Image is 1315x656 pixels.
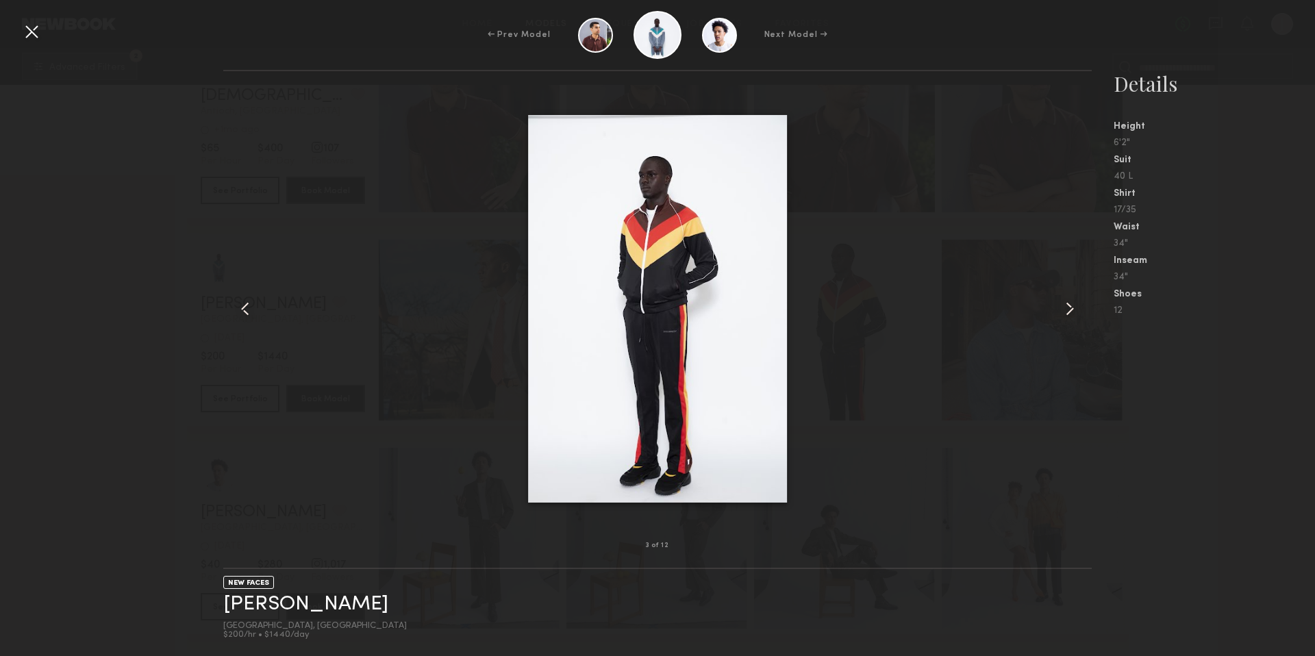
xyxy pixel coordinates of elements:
div: 17/35 [1114,205,1315,215]
a: [PERSON_NAME] [223,594,388,615]
div: Shirt [1114,189,1315,199]
div: [GEOGRAPHIC_DATA], [GEOGRAPHIC_DATA] [223,622,407,631]
div: Suit [1114,155,1315,165]
div: ← Prev Model [488,29,551,41]
div: $200/hr • $1440/day [223,631,407,640]
div: Height [1114,122,1315,131]
div: 34" [1114,273,1315,282]
div: 12 [1114,306,1315,316]
div: 3 of 12 [646,542,668,549]
div: Details [1114,70,1315,97]
div: Next Model → [764,29,828,41]
div: 40 L [1114,172,1315,181]
div: Shoes [1114,290,1315,299]
div: Inseam [1114,256,1315,266]
div: 34" [1114,239,1315,249]
div: Waist [1114,223,1315,232]
div: NEW FACES [223,576,274,589]
div: 6'2" [1114,138,1315,148]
